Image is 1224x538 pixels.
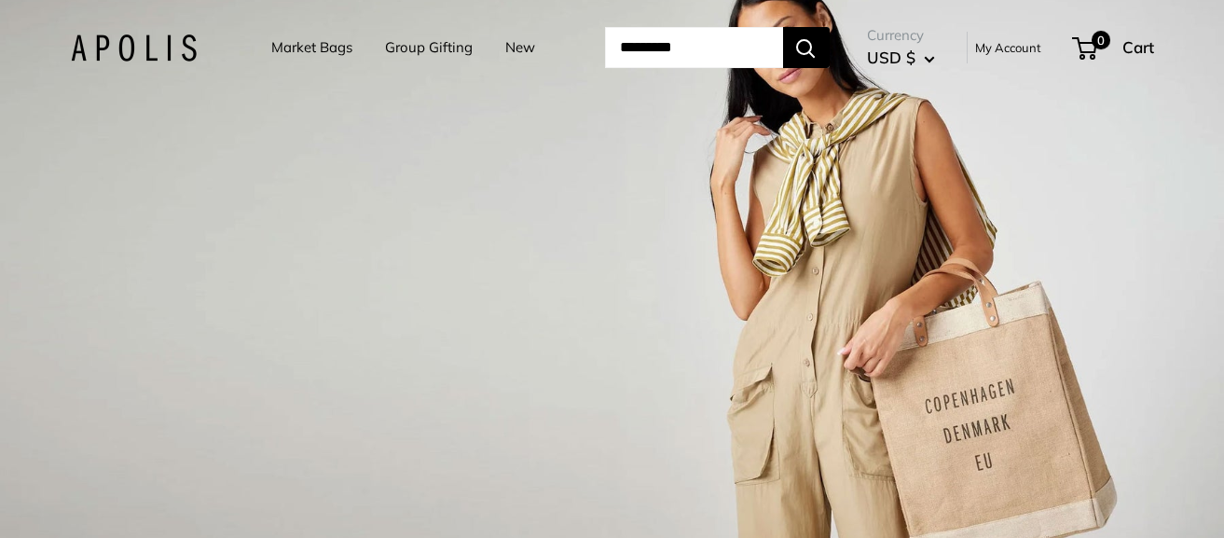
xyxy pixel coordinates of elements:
[605,27,783,68] input: Search...
[867,48,915,67] span: USD $
[1074,33,1154,62] a: 0 Cart
[975,36,1041,59] a: My Account
[1122,37,1154,57] span: Cart
[271,34,352,61] a: Market Bags
[867,22,935,48] span: Currency
[385,34,473,61] a: Group Gifting
[783,27,830,68] button: Search
[1091,31,1109,49] span: 0
[867,43,935,73] button: USD $
[505,34,535,61] a: New
[71,34,197,62] img: Apolis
